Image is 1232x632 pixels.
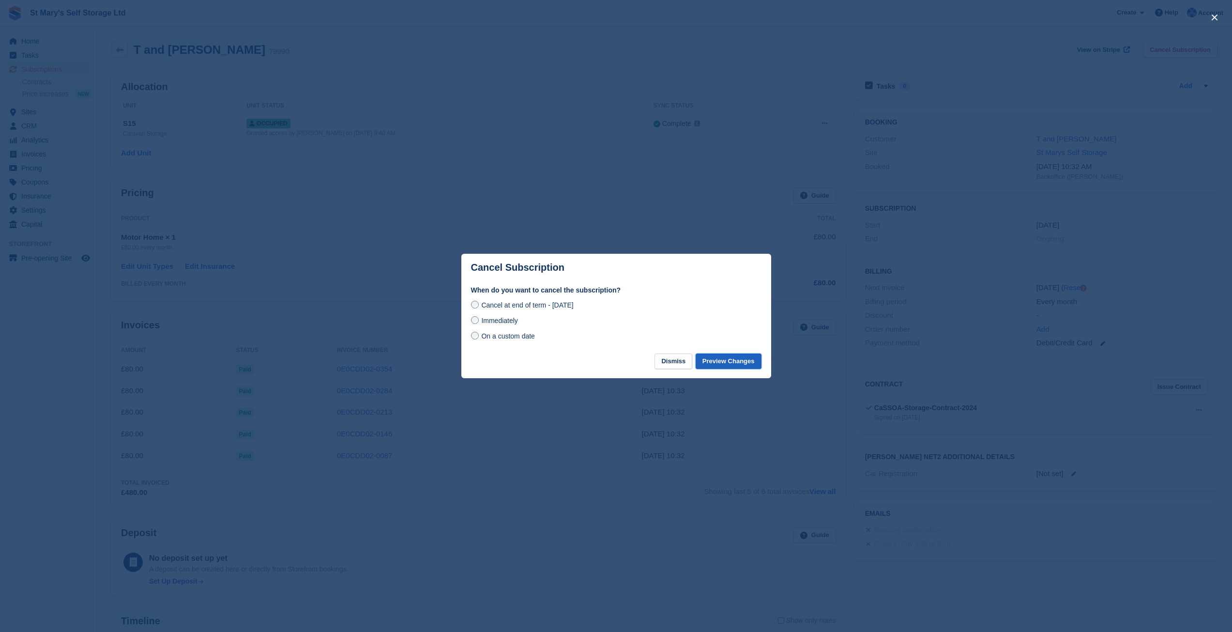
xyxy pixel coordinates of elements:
button: Dismiss [654,354,692,370]
p: Cancel Subscription [471,262,564,273]
label: When do you want to cancel the subscription? [471,285,761,295]
input: Immediately [471,316,479,324]
input: On a custom date [471,332,479,339]
button: Preview Changes [696,354,761,370]
button: close [1207,10,1222,25]
span: Immediately [481,317,517,324]
span: Cancel at end of term - [DATE] [481,301,573,309]
span: On a custom date [481,332,535,340]
input: Cancel at end of term - [DATE] [471,301,479,308]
